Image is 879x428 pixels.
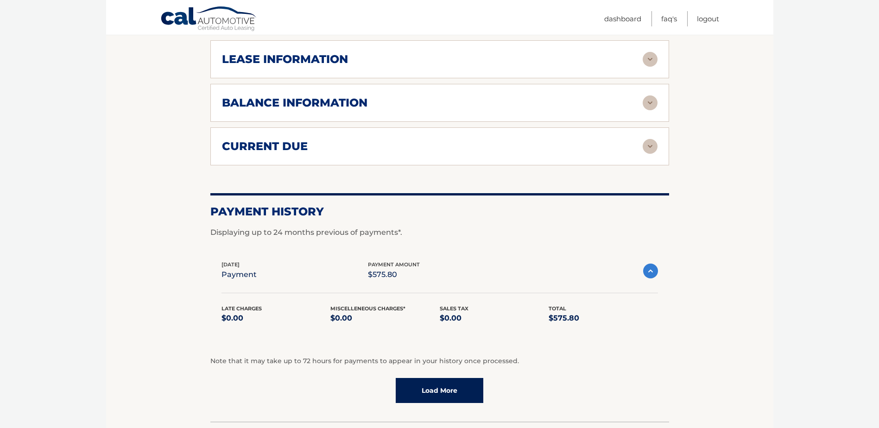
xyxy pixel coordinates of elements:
a: FAQ's [661,11,677,26]
p: $0.00 [330,312,440,325]
img: accordion-rest.svg [643,52,658,67]
p: $0.00 [440,312,549,325]
p: $575.80 [368,268,420,281]
h2: current due [222,139,308,153]
a: Dashboard [604,11,641,26]
p: Note that it may take up to 72 hours for payments to appear in your history once processed. [210,356,669,367]
span: Miscelleneous Charges* [330,305,405,312]
span: Late Charges [221,305,262,312]
p: Displaying up to 24 months previous of payments*. [210,227,669,238]
h2: Payment History [210,205,669,219]
img: accordion-active.svg [643,264,658,278]
a: Load More [396,378,483,403]
img: accordion-rest.svg [643,139,658,154]
a: Logout [697,11,719,26]
h2: lease information [222,52,348,66]
img: accordion-rest.svg [643,95,658,110]
p: payment [221,268,257,281]
span: payment amount [368,261,420,268]
a: Cal Automotive [160,6,258,33]
span: Sales Tax [440,305,468,312]
p: $0.00 [221,312,331,325]
span: [DATE] [221,261,240,268]
p: $575.80 [549,312,658,325]
span: Total [549,305,566,312]
h2: balance information [222,96,367,110]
